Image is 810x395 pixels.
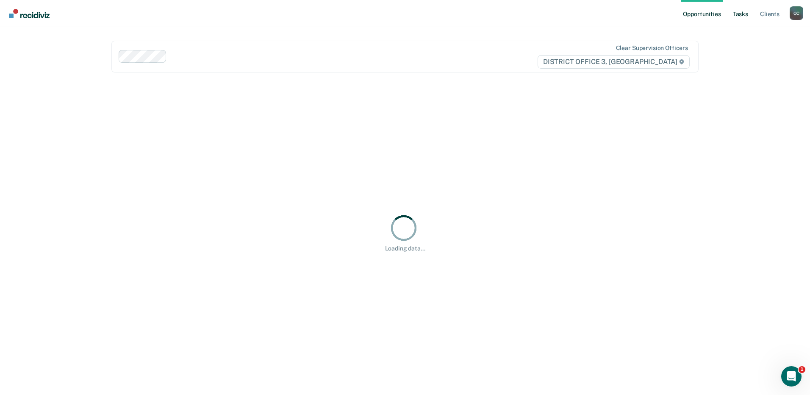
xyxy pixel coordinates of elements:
[538,55,690,69] span: DISTRICT OFFICE 3, [GEOGRAPHIC_DATA]
[616,45,688,52] div: Clear supervision officers
[790,6,803,20] div: O C
[799,366,805,373] span: 1
[385,245,425,252] div: Loading data...
[9,9,50,18] img: Recidiviz
[781,366,802,387] iframe: Intercom live chat
[790,6,803,20] button: Profile dropdown button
